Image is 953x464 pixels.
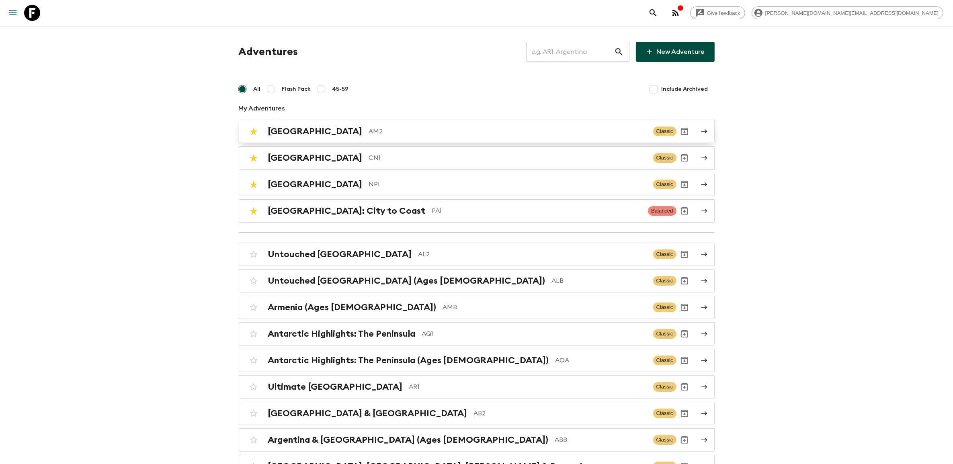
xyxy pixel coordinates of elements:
[268,179,363,190] h2: [GEOGRAPHIC_DATA]
[268,382,403,392] h2: Ultimate [GEOGRAPHIC_DATA]
[268,153,363,163] h2: [GEOGRAPHIC_DATA]
[653,180,676,189] span: Classic
[432,206,642,216] p: PA1
[676,246,693,262] button: Archive
[676,123,693,139] button: Archive
[555,356,647,365] p: AQA
[676,299,693,315] button: Archive
[268,329,416,339] h2: Antarctic Highlights: The Peninsula
[239,104,715,113] p: My Adventures
[268,206,426,216] h2: [GEOGRAPHIC_DATA]: City to Coast
[239,296,715,319] a: Armenia (Ages [DEMOGRAPHIC_DATA])AMBClassicArchive
[268,276,545,286] h2: Untouched [GEOGRAPHIC_DATA] (Ages [DEMOGRAPHIC_DATA])
[636,42,715,62] a: New Adventure
[648,206,676,216] span: Balanced
[268,126,363,137] h2: [GEOGRAPHIC_DATA]
[254,85,261,93] span: All
[282,85,311,93] span: Flash Pack
[418,249,647,259] p: AL2
[239,349,715,372] a: Antarctic Highlights: The Peninsula (Ages [DEMOGRAPHIC_DATA])AQAClassicArchive
[422,329,647,339] p: AQ1
[653,127,676,136] span: Classic
[239,120,715,143] a: [GEOGRAPHIC_DATA]AM2ClassicArchive
[676,379,693,395] button: Archive
[332,85,349,93] span: 45-59
[703,10,745,16] span: Give feedback
[653,435,676,445] span: Classic
[690,6,745,19] a: Give feedback
[676,203,693,219] button: Archive
[239,375,715,399] a: Ultimate [GEOGRAPHIC_DATA]AR1ClassicArchive
[239,322,715,345] a: Antarctic Highlights: The PeninsulaAQ1ClassicArchive
[676,176,693,192] button: Archive
[653,329,676,339] span: Classic
[369,180,647,189] p: NP1
[653,249,676,259] span: Classic
[526,41,614,63] input: e.g. AR1, Argentina
[555,435,647,445] p: ABB
[645,5,661,21] button: search adventures
[369,127,647,136] p: AM2
[676,150,693,166] button: Archive
[409,382,647,392] p: AR1
[5,5,21,21] button: menu
[653,303,676,312] span: Classic
[443,303,647,312] p: AMB
[653,382,676,392] span: Classic
[474,409,647,418] p: AB2
[268,249,412,260] h2: Untouched [GEOGRAPHIC_DATA]
[239,44,298,60] h1: Adventures
[239,243,715,266] a: Untouched [GEOGRAPHIC_DATA]AL2ClassicArchive
[662,85,708,93] span: Include Archived
[239,199,715,223] a: [GEOGRAPHIC_DATA]: City to CoastPA1BalancedArchive
[676,405,693,421] button: Archive
[752,6,943,19] div: [PERSON_NAME][DOMAIN_NAME][EMAIL_ADDRESS][DOMAIN_NAME]
[552,276,647,286] p: ALB
[676,273,693,289] button: Archive
[239,428,715,452] a: Argentina & [GEOGRAPHIC_DATA] (Ages [DEMOGRAPHIC_DATA])ABBClassicArchive
[653,276,676,286] span: Classic
[268,408,467,419] h2: [GEOGRAPHIC_DATA] & [GEOGRAPHIC_DATA]
[653,153,676,163] span: Classic
[676,352,693,368] button: Archive
[239,269,715,292] a: Untouched [GEOGRAPHIC_DATA] (Ages [DEMOGRAPHIC_DATA])ALBClassicArchive
[369,153,647,163] p: CN1
[653,356,676,365] span: Classic
[239,402,715,425] a: [GEOGRAPHIC_DATA] & [GEOGRAPHIC_DATA]AB2ClassicArchive
[268,435,549,445] h2: Argentina & [GEOGRAPHIC_DATA] (Ages [DEMOGRAPHIC_DATA])
[239,173,715,196] a: [GEOGRAPHIC_DATA]NP1ClassicArchive
[268,355,549,366] h2: Antarctic Highlights: The Peninsula (Ages [DEMOGRAPHIC_DATA])
[239,146,715,170] a: [GEOGRAPHIC_DATA]CN1ClassicArchive
[676,326,693,342] button: Archive
[268,302,437,313] h2: Armenia (Ages [DEMOGRAPHIC_DATA])
[676,432,693,448] button: Archive
[653,409,676,418] span: Classic
[761,10,943,16] span: [PERSON_NAME][DOMAIN_NAME][EMAIL_ADDRESS][DOMAIN_NAME]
